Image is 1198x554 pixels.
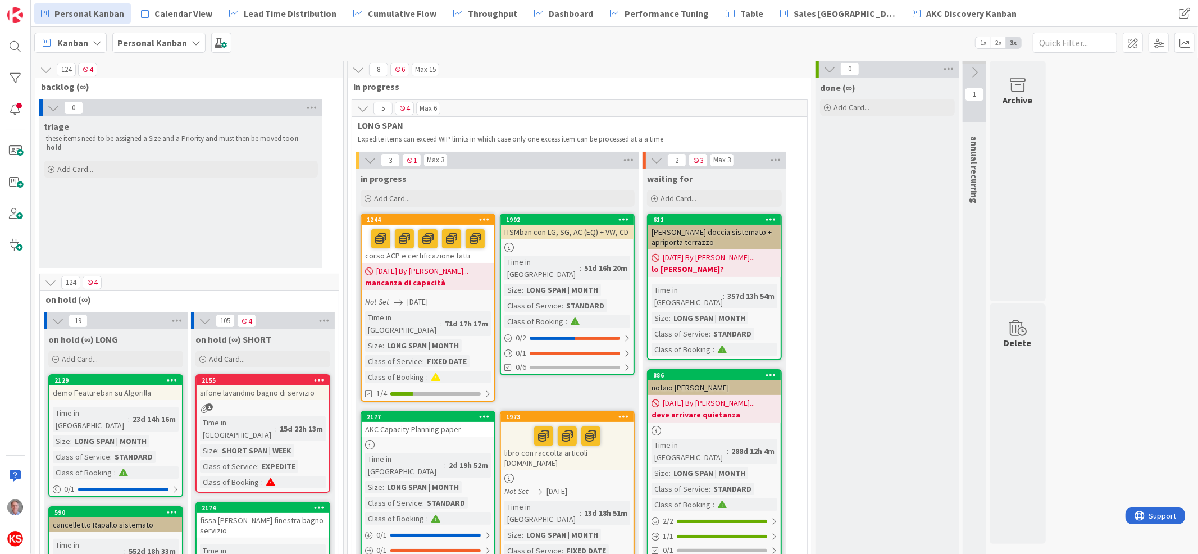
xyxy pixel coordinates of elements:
[969,136,980,203] span: annual recurring
[200,444,217,457] div: Size
[222,3,343,24] a: Lead Time Distribution
[376,529,387,541] span: 0 / 1
[422,497,424,509] span: :
[69,314,88,328] span: 19
[648,215,781,249] div: 611[PERSON_NAME] doccia sistemato + apriporta terrazzo
[647,173,693,184] span: waiting for
[365,512,426,525] div: Class of Booking
[1004,336,1032,349] div: Delete
[110,451,112,463] span: :
[261,476,263,488] span: :
[7,531,23,547] img: avatar
[197,375,329,385] div: 2155
[653,216,781,224] div: 611
[501,422,634,470] div: libro con raccolta articoli [DOMAIN_NAME]
[361,173,407,184] span: in progress
[516,347,526,359] span: 0 / 1
[713,343,714,356] span: :
[580,507,581,519] span: :
[195,334,271,345] span: on hold (∞) SHORT
[991,37,1006,48] span: 2x
[671,467,748,479] div: LONG SPAN | MONTH
[713,498,714,511] span: :
[740,7,763,20] span: Table
[61,276,80,289] span: 124
[652,343,713,356] div: Class of Booking
[446,459,491,471] div: 2d 19h 52m
[62,354,98,364] span: Add Card...
[197,513,329,538] div: fissa [PERSON_NAME] finestra bagno servizio
[663,397,755,409] span: [DATE] By [PERSON_NAME]...
[275,423,277,435] span: :
[516,332,526,344] span: 0 / 2
[353,81,798,92] span: in progress
[382,481,384,493] span: :
[501,215,634,225] div: 1992
[523,529,601,541] div: LONG SPAN | MONTH
[522,284,523,296] span: :
[906,3,1023,24] a: AKC Discovery Kanban
[965,88,984,101] span: 1
[504,299,562,312] div: Class of Service
[504,529,522,541] div: Size
[653,371,781,379] div: 886
[424,497,468,509] div: STANDARD
[365,497,422,509] div: Class of Service
[504,256,580,280] div: Time in [GEOGRAPHIC_DATA]
[723,290,725,302] span: :
[976,37,991,48] span: 1x
[368,7,436,20] span: Cumulative Flow
[381,153,400,167] span: 3
[361,214,495,402] a: 1244corso ACP e certificazione fatti[DATE] By [PERSON_NAME]...mancanza di capacitàNot Set[DATE]Ti...
[128,413,130,425] span: :
[200,416,275,441] div: Time in [GEOGRAPHIC_DATA]
[46,134,316,153] p: these items need to be assigned a Size and a Priority and must then be moved to
[112,451,156,463] div: STANDARD
[522,529,523,541] span: :
[362,422,494,437] div: AKC Capacity Planning paper
[367,216,494,224] div: 1244
[384,481,462,493] div: LONG SPAN | MONTH
[362,215,494,225] div: 1244
[130,413,179,425] div: 23d 14h 16m
[259,460,298,473] div: EXPEDITE
[648,514,781,528] div: 2/2
[206,403,213,411] span: 1
[197,385,329,400] div: sifone lavandino bagno di servizio
[197,503,329,513] div: 2174
[546,485,567,497] span: [DATE]
[54,508,182,516] div: 590
[49,507,182,532] div: 590cancelletto Rapallo sistemato
[57,63,76,76] span: 124
[719,3,770,24] a: Table
[374,193,410,203] span: Add Card...
[376,265,468,277] span: [DATE] By [PERSON_NAME]...
[53,451,110,463] div: Class of Service
[83,276,102,289] span: 4
[48,374,183,497] a: 2129demo Featureban su AlgorillaTime in [GEOGRAPHIC_DATA]:23d 14h 16mSize:LONG SPAN | MONTHClass ...
[362,528,494,542] div: 0/1
[504,486,529,496] i: Not Set
[501,215,634,239] div: 1992ITSMban con LG, SG, AC (EQ) + VW, CD
[667,153,686,167] span: 2
[64,483,75,495] span: 0 / 1
[7,7,23,23] img: Visit kanbanzone.com
[580,262,581,274] span: :
[671,312,748,324] div: LONG SPAN | MONTH
[54,376,182,384] div: 2129
[652,284,723,308] div: Time in [GEOGRAPHIC_DATA]
[407,296,428,308] span: [DATE]
[365,355,422,367] div: Class of Service
[926,7,1017,20] span: AKC Discovery Kanban
[70,435,72,447] span: :
[500,214,635,375] a: 1992ITSMban con LG, SG, AC (EQ) + VW, CDTime in [GEOGRAPHIC_DATA]:51d 16h 20mSize:LONG SPAN | MON...
[219,444,294,457] div: SHORT SPAN | WEEK
[277,423,326,435] div: 15d 22h 13m
[202,376,329,384] div: 2155
[1003,93,1033,107] div: Archive
[506,413,634,421] div: 1973
[200,476,261,488] div: Class of Booking
[54,7,124,20] span: Personal Kanban
[647,214,782,360] a: 611[PERSON_NAME] doccia sistemato + apriporta terrazzo[DATE] By [PERSON_NAME]...lo [PERSON_NAME]?...
[728,445,777,457] div: 288d 12h 4m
